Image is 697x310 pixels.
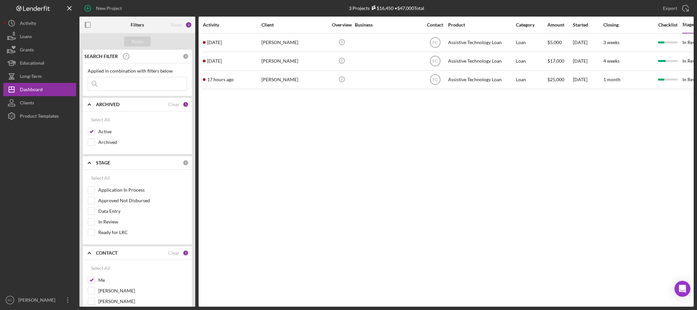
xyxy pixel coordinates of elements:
[20,17,36,31] div: Activity
[88,262,114,275] button: Select All
[79,2,128,15] button: New Project
[3,96,76,109] button: Clients
[603,58,620,64] time: 4 weeks
[261,71,328,89] div: [PERSON_NAME]
[547,58,564,64] span: $17,000
[3,30,76,43] button: Loans
[573,52,603,70] div: [DATE]
[603,22,653,28] div: Closing
[3,83,76,96] button: Dashboard
[207,58,222,64] time: 2025-09-15 01:23
[98,218,187,225] label: In Review
[516,22,547,28] div: Category
[8,298,12,302] text: FC
[168,250,179,256] div: Clear
[98,128,187,135] label: Active
[448,71,514,89] div: Assistive Technology Loan
[547,22,572,28] div: Amount
[96,2,122,15] div: New Project
[349,5,424,11] div: 3 Projects • $47,000 Total
[20,96,34,111] div: Clients
[183,160,189,166] div: 0
[98,298,187,305] label: [PERSON_NAME]
[674,281,690,297] div: Open Intercom Messenger
[423,22,447,28] div: Contact
[17,293,60,308] div: [PERSON_NAME]
[183,101,189,107] div: 1
[516,34,547,51] div: Loan
[185,22,192,28] div: 2
[261,52,328,70] div: [PERSON_NAME]
[654,22,682,28] div: Checklist
[131,36,144,46] div: Apply
[573,22,603,28] div: Started
[355,22,421,28] div: Business
[329,22,354,28] div: Overview
[433,78,438,82] text: FC
[98,277,187,283] label: Me
[20,56,44,71] div: Educational
[448,22,514,28] div: Product
[547,77,564,82] span: $25,000
[3,43,76,56] button: Grants
[124,36,151,46] button: Apply
[261,34,328,51] div: [PERSON_NAME]
[96,250,117,256] b: CONTACT
[96,160,110,165] b: STAGE
[91,262,110,275] div: Select All
[3,56,76,70] button: Educational
[573,71,603,89] div: [DATE]
[573,34,603,51] div: [DATE]
[131,22,144,28] b: Filters
[171,22,182,28] div: Reset
[20,43,34,58] div: Grants
[20,70,42,85] div: Long-Term
[88,113,114,126] button: Select All
[433,40,438,45] text: FC
[168,102,179,107] div: Clear
[203,22,261,28] div: Activity
[3,293,76,307] button: FC[PERSON_NAME]
[96,102,119,107] b: ARCHIVED
[516,71,547,89] div: Loan
[261,22,328,28] div: Client
[3,70,76,83] button: Long-Term
[98,208,187,215] label: Data Entry
[603,77,621,82] time: 1 month
[98,197,187,204] label: Approved Not Disbursed
[20,83,43,98] div: Dashboard
[3,109,76,123] button: Product Templates
[433,59,438,64] text: FC
[98,287,187,294] label: [PERSON_NAME]
[370,5,394,11] div: $16,450
[207,40,222,45] time: 2025-09-10 01:35
[84,54,118,59] b: SEARCH FILTER
[88,171,114,185] button: Select All
[20,30,32,45] div: Loans
[3,17,76,30] button: Activity
[663,2,677,15] div: Export
[20,109,59,124] div: Product Templates
[448,34,514,51] div: Assistive Technology Loan
[91,113,110,126] div: Select All
[207,77,234,82] time: 2025-09-18 04:57
[547,39,562,45] span: $5,000
[603,39,620,45] time: 3 weeks
[98,187,187,193] label: Application In Process
[91,171,110,185] div: Select All
[448,52,514,70] div: Assistive Technology Loan
[516,52,547,70] div: Loan
[183,53,189,59] div: 0
[98,139,187,146] label: Archived
[656,2,694,15] button: Export
[88,68,187,74] div: Applied in combination with filters below
[98,229,187,236] label: Ready for LRC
